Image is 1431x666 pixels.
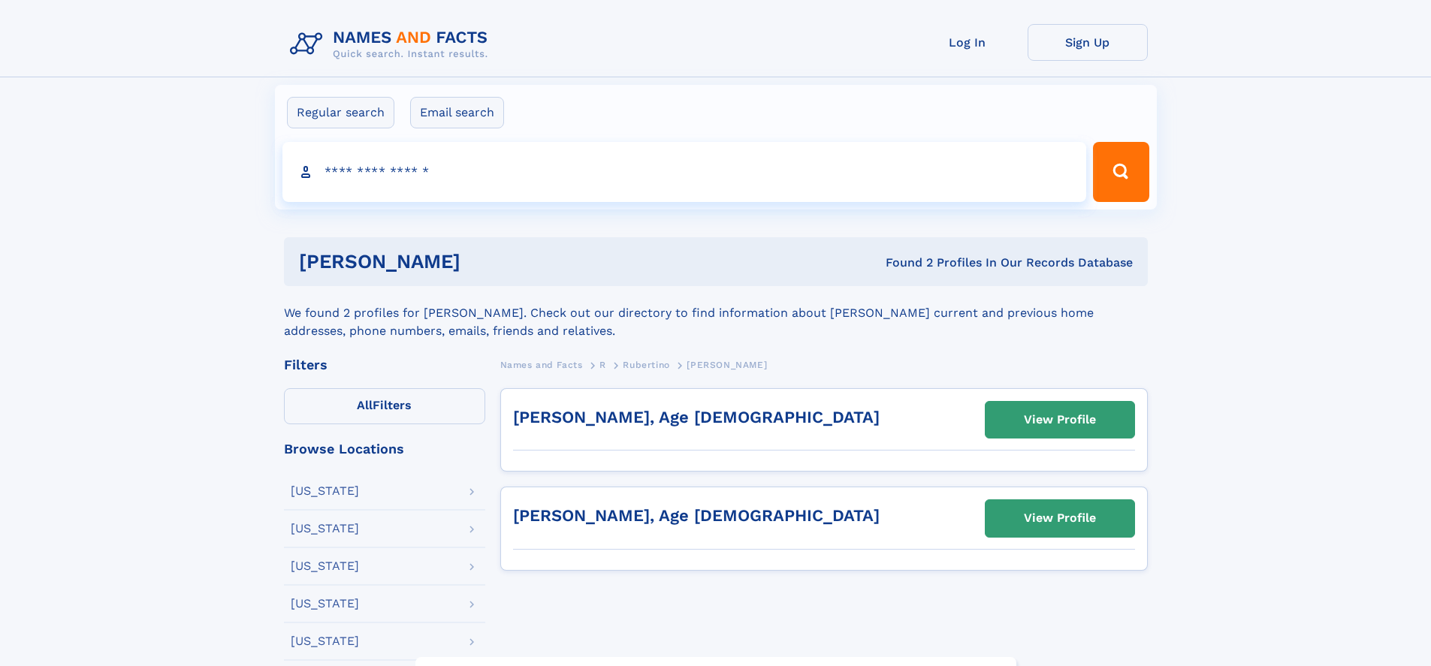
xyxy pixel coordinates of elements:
span: [PERSON_NAME] [687,360,767,370]
div: [US_STATE] [291,598,359,610]
div: [US_STATE] [291,635,359,647]
a: Rubertino [623,355,669,374]
label: Filters [284,388,485,424]
h1: [PERSON_NAME] [299,252,673,271]
a: R [599,355,606,374]
a: Names and Facts [500,355,583,374]
a: View Profile [986,500,1134,536]
div: Browse Locations [284,442,485,456]
div: [US_STATE] [291,560,359,572]
button: Search Button [1093,142,1149,202]
label: Email search [410,97,504,128]
div: View Profile [1024,501,1096,535]
a: [PERSON_NAME], Age [DEMOGRAPHIC_DATA] [513,506,880,525]
a: View Profile [986,402,1134,438]
div: View Profile [1024,402,1096,437]
div: We found 2 profiles for [PERSON_NAME]. Check out our directory to find information about [PERSON_... [284,286,1148,340]
span: All [357,398,373,412]
a: [PERSON_NAME], Age [DEMOGRAPHIC_DATA] [513,408,880,426]
div: [US_STATE] [291,485,359,497]
div: Filters [284,358,485,372]
a: Log In [907,24,1028,61]
span: R [599,360,606,370]
span: Rubertino [623,360,669,370]
label: Regular search [287,97,394,128]
img: Logo Names and Facts [284,24,500,65]
div: [US_STATE] [291,523,359,535]
div: Found 2 Profiles In Our Records Database [673,255,1133,271]
a: Sign Up [1028,24,1148,61]
input: search input [282,142,1087,202]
